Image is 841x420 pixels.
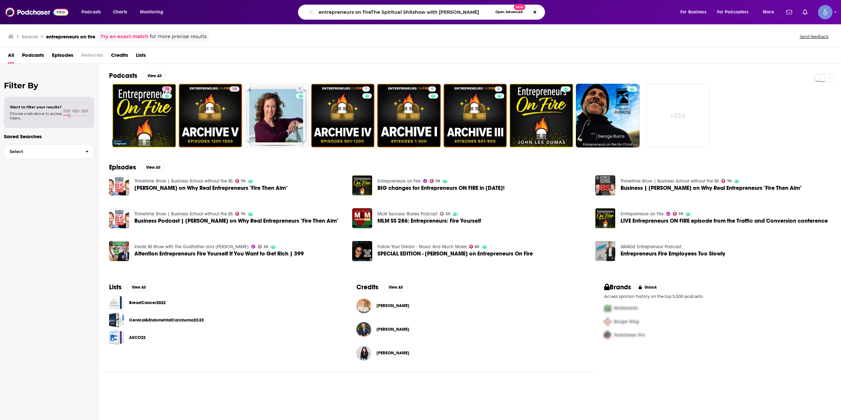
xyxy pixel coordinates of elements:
span: 36 [263,245,268,248]
a: Credits [111,50,128,63]
img: Guy Kawasaki on Why Real Entrepreneurs "Fire Then Aim" [109,175,129,195]
a: Entrepreneurs Fire Employees Too Slowly [621,251,725,256]
a: All [8,50,14,63]
span: McDonalds [614,305,638,311]
a: Cervical&EndometrialCarcinoma22-23 [109,313,124,327]
span: Burger King [614,319,639,324]
button: View All [141,164,165,171]
span: for more precise results [150,33,207,40]
span: Want to filter your results? [10,105,62,109]
a: Thrivetime Show | Business School without the BS [134,178,233,184]
a: MLM Success Stories Podcast [377,211,437,217]
a: 78 [162,86,172,92]
a: Attention Entrepreneurs Fire Yourself If You Want to Get Rich | 399 [109,241,129,261]
button: Garrett J WhiteGarrett J White [356,295,583,316]
span: Attention Entrepreneurs Fire Yourself If You Want to Get Rich | 399 [134,251,304,256]
a: Business Podcast | Guy Kawasaki on Why Real Entrepreneurs "Fire Then Aim" [134,218,338,224]
img: Second Pro Logo [602,315,614,328]
a: 30 [440,212,450,216]
a: PodcastsView All [109,72,166,80]
button: John Lee DumasJohn Lee Dumas [356,319,583,340]
a: SPECIAL EDITION - Robert on Entrepreneurs On Fire [377,251,533,256]
a: 5 [443,84,507,147]
a: Cervical&EndometrialCarcinoma22-23 [129,317,204,324]
a: ASCO22 [109,330,124,345]
a: 76 [235,212,246,216]
span: BIG changes for Entrepreneurs ON FIRE in [DATE]! [377,185,505,191]
a: Show notifications dropdown [800,7,810,18]
img: Business | Guy Kawasaki on Why Real Entrepreneurs "Fire Then Aim" [595,175,615,195]
img: Third Pro Logo [602,328,614,342]
img: MLM SS 286: Entrepreneurs: Fire Yourself [352,208,372,228]
a: Lists [136,50,146,63]
span: Choose a tab above to access filters. [10,111,62,121]
span: SPECIAL EDITION - [PERSON_NAME] on Entrepreneurs On Fire [377,251,533,256]
a: 83 [469,245,480,249]
a: MLM SS 286: Entrepreneurs: Fire Yourself [377,218,481,224]
a: Show notifications dropdown [784,7,795,18]
span: Logged in as Spiral5-G1 [818,5,832,19]
a: SAVAGE Entrepreneur Podcast [621,244,681,250]
a: BIG changes for Entrepreneurs ON FIRE in 2018! [352,175,372,195]
button: Select [4,144,94,159]
h3: Search [22,33,38,40]
span: 76 [241,180,245,183]
a: Inside BS Show with The Godfather and Nicki G. [134,244,249,250]
span: New [514,4,526,10]
a: 7 [362,86,370,92]
a: John Lee Dumas [376,327,409,332]
button: open menu [713,7,758,17]
span: 78 [435,180,440,183]
span: Charts [113,8,127,17]
span: Open Advanced [495,11,523,14]
button: Show profile menu [818,5,832,19]
img: Entrepreneurs Fire Employees Too Slowly [595,241,615,261]
span: 76 [727,180,732,183]
span: More [763,8,774,17]
img: John Lee Dumas [356,322,371,337]
img: Podchaser - Follow, Share and Rate Podcasts [5,6,68,18]
h3: entrepreneurs on fire [46,33,95,40]
span: For Podcasters [717,8,749,17]
a: 5 [245,84,308,147]
input: Search podcasts, credits, & more... [316,7,492,17]
h2: Podcasts [109,72,137,80]
p: Access sponsor history on the top 5,000 podcasts. [604,294,830,299]
span: [PERSON_NAME] on Why Real Entrepreneurs "Fire Then Aim" [134,185,287,191]
a: 78 [430,179,440,183]
a: Thrivetime Show | Business School without the BS [621,178,719,184]
a: Podcasts [22,50,44,63]
span: LIVE Entrepreneurs ON FIRE episode from the Traffic and Conversion conference [621,218,828,224]
a: CreditsView All [356,283,407,291]
a: BIG changes for Entrepreneurs ON FIRE in 2018! [377,185,505,191]
a: 76 [235,179,246,183]
a: Business Podcast | Guy Kawasaki on Why Real Entrepreneurs "Fire Then Aim" [109,208,129,228]
button: open menu [676,7,715,17]
img: Garrett J White [356,298,371,313]
a: Entrepreneurs on Fire [621,211,664,217]
a: ASCO22 [129,334,146,341]
img: SPECIAL EDITION - Robert on Entrepreneurs On Fire [352,241,372,261]
a: Midori Verity [356,346,371,361]
span: BreastCancer2022 [109,295,124,310]
span: Business Podcast | [PERSON_NAME] on Why Real Entrepreneurs "Fire Then Aim" [134,218,338,224]
span: Podchaser Pro [614,332,645,338]
button: View All [127,283,150,291]
a: +326 [646,84,710,147]
span: Episodes [52,50,73,63]
a: Thrivetime Show | Business School without the BS [134,211,233,217]
a: Midori Verity [376,350,409,356]
p: Saved Searches [4,133,94,140]
button: View All [384,283,407,291]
